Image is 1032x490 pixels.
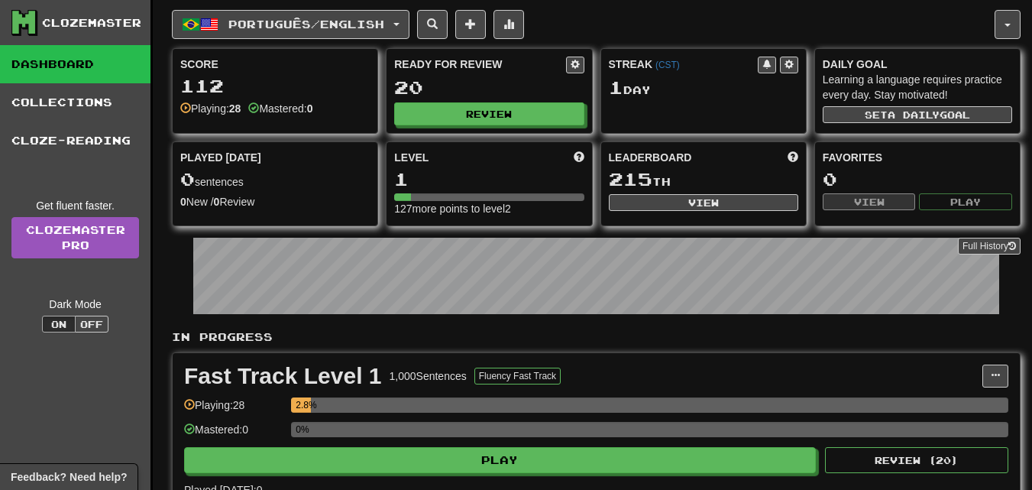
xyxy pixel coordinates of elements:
span: Open feedback widget [11,469,127,485]
button: Full History [958,238,1021,255]
button: Fluency Fast Track [474,368,561,385]
span: Português / English [228,18,384,31]
span: Level [394,150,429,165]
div: Learning a language requires practice every day. Stay motivated! [823,72,1012,102]
button: Review (20) [825,447,1008,473]
button: Play [919,193,1012,210]
button: Add sentence to collection [455,10,486,39]
div: Playing: 28 [184,398,283,423]
div: Daily Goal [823,57,1012,72]
button: Play [184,447,816,473]
div: Playing: [180,101,241,116]
strong: 0 [180,196,186,208]
div: Score [180,57,370,72]
div: 1 [394,170,584,189]
span: Leaderboard [609,150,692,165]
button: Português/English [172,10,409,39]
a: ClozemasterPro [11,217,139,258]
div: Dark Mode [11,297,139,312]
button: Review [394,102,584,125]
div: New / Review [180,194,370,209]
div: Mastered: [248,101,312,116]
div: Streak [609,57,758,72]
div: sentences [180,170,370,190]
div: 20 [394,78,584,97]
div: 112 [180,76,370,96]
span: This week in points, UTC [788,150,798,165]
span: 215 [609,168,652,190]
div: Day [609,78,798,98]
button: Search sentences [417,10,448,39]
p: In Progress [172,329,1021,345]
button: More stats [493,10,524,39]
span: 1 [609,76,623,98]
button: Seta dailygoal [823,106,1012,123]
div: Ready for Review [394,57,565,72]
span: 0 [180,168,195,190]
button: On [42,316,76,333]
div: 2.8% [296,398,311,413]
div: Favorites [823,150,1012,165]
div: 127 more points to level 2 [394,201,584,216]
div: Mastered: 0 [184,422,283,447]
div: th [609,170,798,190]
span: Played [DATE] [180,150,261,165]
div: Get fluent faster. [11,198,139,213]
div: Clozemaster [42,15,141,31]
strong: 0 [214,196,220,208]
div: 0 [823,170,1012,189]
strong: 0 [307,102,313,115]
div: 1,000 Sentences [390,368,467,384]
span: Score more points to level up [574,150,584,165]
span: a daily [888,109,940,120]
button: View [823,193,916,210]
div: Fast Track Level 1 [184,365,382,388]
button: Off [75,316,108,333]
a: (CST) [655,60,680,70]
strong: 28 [229,102,241,115]
button: View [609,194,798,211]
